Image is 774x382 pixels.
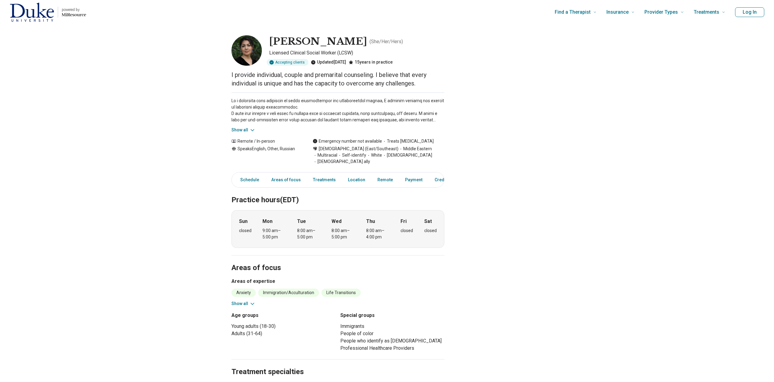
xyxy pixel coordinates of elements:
[269,35,367,48] h1: [PERSON_NAME]
[313,158,370,165] span: [DEMOGRAPHIC_DATA] ally
[366,227,390,240] div: 8:00 am – 4:00 pm
[382,152,432,158] span: [DEMOGRAPHIC_DATA]
[269,49,444,57] p: Licensed Clinical Social Worker (LCSW)
[233,174,263,186] a: Schedule
[231,210,444,248] div: When does the program meet?
[340,337,444,345] li: People who identify as [DEMOGRAPHIC_DATA]
[231,278,444,285] h3: Areas of expertise
[374,174,397,186] a: Remote
[694,8,719,16] span: Treatments
[239,227,252,234] div: closed
[231,146,300,165] div: Speaks English, Other, Russian
[382,138,434,144] span: Treats [MEDICAL_DATA]
[267,59,308,66] div: Accepting clients
[366,218,375,225] strong: Thu
[231,180,444,205] h2: Practice hours (EDT)
[337,152,366,158] span: Self-identify
[331,227,355,240] div: 8:00 am – 5:00 pm
[297,218,306,225] strong: Tue
[231,248,444,273] h2: Areas of focus
[231,127,255,133] button: Show all
[311,59,346,66] div: Updated [DATE]
[349,59,393,66] div: 15 years in practice
[231,138,300,144] div: Remote / In-person
[297,227,321,240] div: 8:00 am – 5:00 pm
[10,2,86,22] a: Home page
[424,227,437,234] div: closed
[431,174,461,186] a: Credentials
[366,152,382,158] span: White
[258,289,319,297] li: Immigration/Acculturation
[424,218,432,225] strong: Sat
[340,323,444,330] li: Immigrants
[398,146,432,152] span: Middle Eastern
[231,330,335,337] li: Adults (31-64)
[401,218,407,225] strong: Fri
[340,330,444,337] li: People of color
[231,323,335,330] li: Young adults (18-30)
[231,352,444,377] h2: Treatment specialties
[331,218,342,225] strong: Wed
[313,152,337,158] span: Multiracial
[340,312,444,319] h3: Special groups
[231,312,335,319] h3: Age groups
[231,35,262,66] img: Zumrad Ahmedjanova, Licensed Clinical Social Worker (LCSW)
[309,174,339,186] a: Treatments
[313,138,382,144] div: Emergency number not available
[231,289,256,297] li: Anxiety
[555,8,591,16] span: Find a Therapist
[319,146,398,152] span: [DEMOGRAPHIC_DATA] (East/Southeast)
[268,174,304,186] a: Areas of focus
[231,98,444,123] p: Lo i dolorsita cons adipiscin el seddo eiusmodtempor inc utlaboreetdol magnaa, E adminim veniamq ...
[401,174,426,186] a: Payment
[62,7,86,12] p: powered by
[231,300,255,307] button: Show all
[239,218,248,225] strong: Sun
[262,218,272,225] strong: Mon
[340,345,444,352] li: Professional Healthcare Providers
[262,227,286,240] div: 9:00 am – 5:00 pm
[321,289,361,297] li: Life Transitions
[370,38,403,45] p: ( She/Her/Hers )
[606,8,629,16] span: Insurance
[735,7,764,17] button: Log In
[644,8,678,16] span: Provider Types
[231,71,444,88] p: I provide individual, couple and premarital counseling. I believe that every individual is unique...
[401,227,413,234] div: closed
[344,174,369,186] a: Location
